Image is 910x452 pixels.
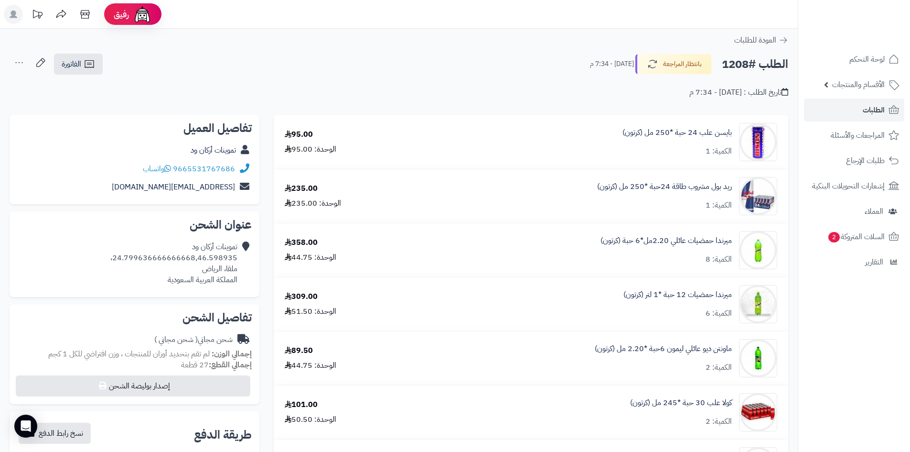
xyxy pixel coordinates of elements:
[831,129,885,142] span: المراجعات والأسئلة
[706,146,732,157] div: الكمية: 1
[739,123,777,161] img: 1747537938-4f9b7f2e-1e75-41f3-be14-60905414-90x90.jpg
[739,339,777,377] img: 1747588858-4d4c8b2f-7c20-467b-8c41-c5b54741-90x90.jpg
[722,55,788,74] h2: الطلب #1208
[739,393,777,431] img: 1747639907-81i6J6XeK8L._AC_SL1500-90x90.jpg
[154,334,233,345] div: شحن مجاني
[734,34,788,46] a: العودة للطلبات
[14,415,37,438] div: Open Intercom Messenger
[635,54,712,74] button: بانتظار المراجعة
[828,232,840,243] span: 2
[689,87,788,98] div: تاريخ الطلب : [DATE] - 7:34 م
[739,177,777,215] img: 1747538913-61wd3DK76VL._AC_SX679-90x90.jpg
[39,428,83,439] span: نسخ رابط الدفع
[849,53,885,66] span: لوحة التحكم
[154,334,198,345] span: ( شحن مجاني )
[285,291,318,302] div: 309.00
[285,306,336,317] div: الوحدة: 51.50
[110,242,237,285] div: تموينات أركان ود 24.799636666666668,46.598935، ملقا، الرياض المملكة العربية السعودية
[17,312,252,323] h2: تفاصيل الشحن
[739,231,777,269] img: 1747544486-c60db756-6ee7-44b0-a7d4-ec449800-90x90.jpg
[706,416,732,427] div: الكمية: 2
[19,423,91,444] button: نسخ رابط الدفع
[181,359,252,371] small: 27 قطعة
[622,127,732,138] a: بايسن علب 24 حبة *250 مل (كرتون)
[114,9,129,20] span: رفيق
[285,198,341,209] div: الوحدة: 235.00
[804,48,904,71] a: لوحة التحكم
[285,345,313,356] div: 89.50
[595,343,732,354] a: ماونتن ديو عائلي ليمون 6حبة *2.20 مل (كرتون)
[804,200,904,223] a: العملاء
[630,397,732,408] a: كولا علب 30 حبة *245 مل (كرتون)
[863,103,885,117] span: الطلبات
[804,149,904,172] a: طلبات الإرجاع
[143,163,171,175] a: واتساب
[17,122,252,134] h2: تفاصيل العميل
[285,129,313,140] div: 95.00
[804,251,904,274] a: التقارير
[285,414,336,425] div: الوحدة: 50.50
[285,144,336,155] div: الوحدة: 95.00
[804,225,904,248] a: السلات المتروكة2
[25,5,49,26] a: تحديثات المنصة
[804,99,904,121] a: الطلبات
[706,308,732,319] div: الكمية: 6
[62,58,81,70] span: الفاتورة
[194,429,252,441] h2: طريقة الدفع
[590,59,634,69] small: [DATE] - 7:34 م
[706,200,732,211] div: الكمية: 1
[804,175,904,198] a: إشعارات التحويلات البنكية
[739,285,777,323] img: 1747566256-XP8G23evkchGmxKUr8YaGb2gsq2hZno4-90x90.jpg
[597,181,732,192] a: ريد بول مشروب طاقة 24حبة *250 مل (كرتون)
[600,235,732,246] a: ميرندا حمضيات عائلي 2.20مل*6 حبة (كرتون)
[845,26,901,46] img: logo-2.png
[734,34,776,46] span: العودة للطلبات
[846,154,885,167] span: طلبات الإرجاع
[54,54,103,75] a: الفاتورة
[48,348,210,360] span: لم تقم بتحديد أوزان للمنتجات ، وزن افتراضي للكل 1 كجم
[285,237,318,248] div: 358.00
[112,181,235,193] a: [EMAIL_ADDRESS][DOMAIN_NAME]
[285,360,336,371] div: الوحدة: 44.75
[804,124,904,147] a: المراجعات والأسئلة
[623,289,732,300] a: ميرندا حمضيات 12 حبة *1 لتر (كرتون)
[16,375,250,397] button: إصدار بوليصة الشحن
[865,205,883,218] span: العملاء
[173,163,235,175] a: 9665531767686
[285,252,336,263] div: الوحدة: 44.75
[812,179,885,193] span: إشعارات التحويلات البنكية
[209,359,252,371] strong: إجمالي القطع:
[285,183,318,194] div: 235.00
[706,362,732,373] div: الكمية: 2
[827,230,885,243] span: السلات المتروكة
[865,255,883,269] span: التقارير
[285,399,318,410] div: 101.00
[191,144,236,156] a: تموينات أركان ود
[17,219,252,231] h2: عنوان الشحن
[832,78,885,91] span: الأقسام والمنتجات
[212,348,252,360] strong: إجمالي الوزن:
[133,5,152,24] img: ai-face.png
[706,254,732,265] div: الكمية: 8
